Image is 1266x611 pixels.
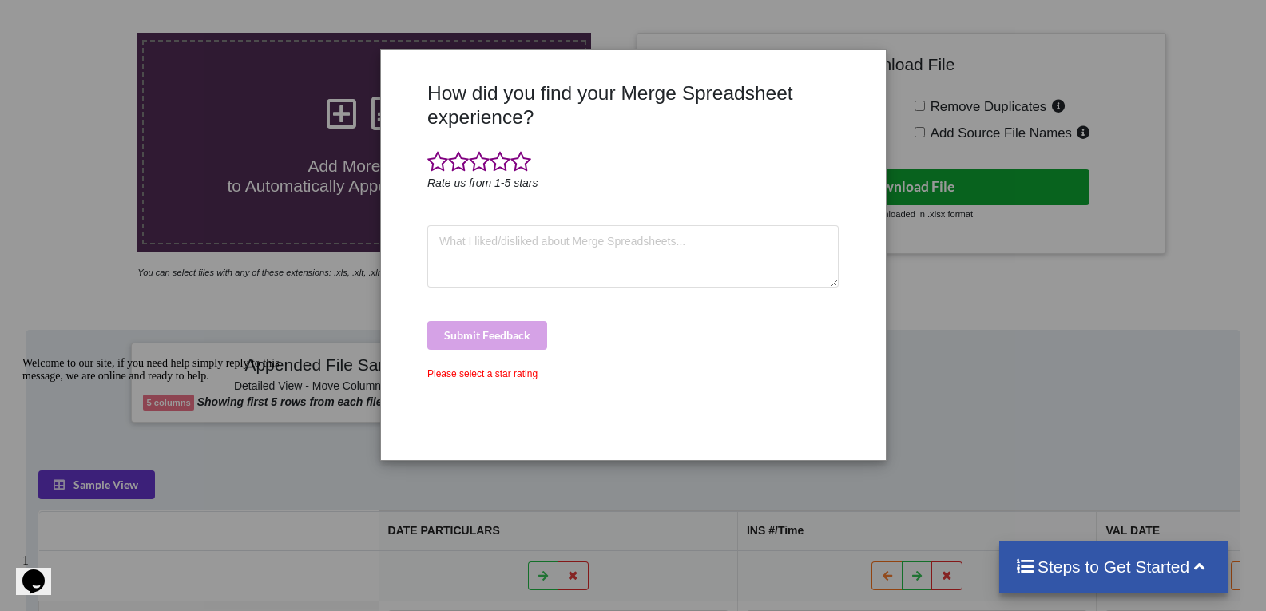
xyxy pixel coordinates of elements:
[6,6,264,31] span: Welcome to our site, if you need help simply reply to this message, we are online and ready to help.
[6,6,294,32] div: Welcome to our site, if you need help simply reply to this message, we are online and ready to help.
[16,547,67,595] iframe: chat widget
[427,177,538,189] i: Rate us from 1-5 stars
[427,367,839,381] div: Please select a star rating
[16,351,304,539] iframe: chat widget
[1015,557,1212,577] h4: Steps to Get Started
[427,81,839,129] h3: How did you find your Merge Spreadsheet experience?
